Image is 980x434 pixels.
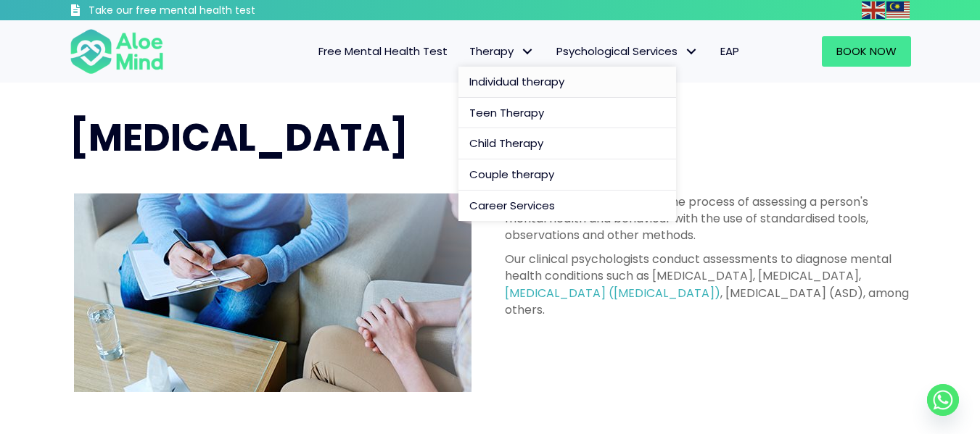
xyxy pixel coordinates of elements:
[70,4,333,20] a: Take our free mental health test
[927,384,959,416] a: Whatsapp
[836,43,897,59] span: Book Now
[505,251,911,318] p: Our clinical psychologists conduct assessments to diagnose mental health conditions such as [MEDI...
[458,128,676,159] a: Child Therapy
[505,285,720,301] a: [MEDICAL_DATA] ([MEDICAL_DATA])
[458,67,676,98] a: Individual therapy
[517,41,538,62] span: Therapy: submenu
[318,43,448,59] span: Free Mental Health Test
[556,43,699,59] span: Psychological Services
[74,193,472,392] img: psychological assessment
[862,1,885,19] img: en
[822,36,911,67] a: Book Now
[88,4,333,18] h3: Take our free mental health test
[70,111,408,164] span: [MEDICAL_DATA]
[458,159,676,191] a: Couple therapy
[505,193,911,244] p: is the process of assessing a person's mental health and behaviour with the use of standardised t...
[681,41,702,62] span: Psychological Services: submenu
[469,135,543,151] span: Child Therapy
[183,36,750,67] nav: Menu
[709,36,750,67] a: EAP
[469,74,564,89] span: Individual therapy
[70,28,164,75] img: Aloe mind Logo
[862,1,886,18] a: English
[308,36,458,67] a: Free Mental Health Test
[545,36,709,67] a: Psychological ServicesPsychological Services: submenu
[469,198,555,213] span: Career Services
[469,43,535,59] span: Therapy
[720,43,739,59] span: EAP
[458,191,676,221] a: Career Services
[469,167,554,182] span: Couple therapy
[458,36,545,67] a: TherapyTherapy: submenu
[886,1,910,19] img: ms
[886,1,911,18] a: Malay
[458,98,676,129] a: Teen Therapy
[469,105,544,120] span: Teen Therapy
